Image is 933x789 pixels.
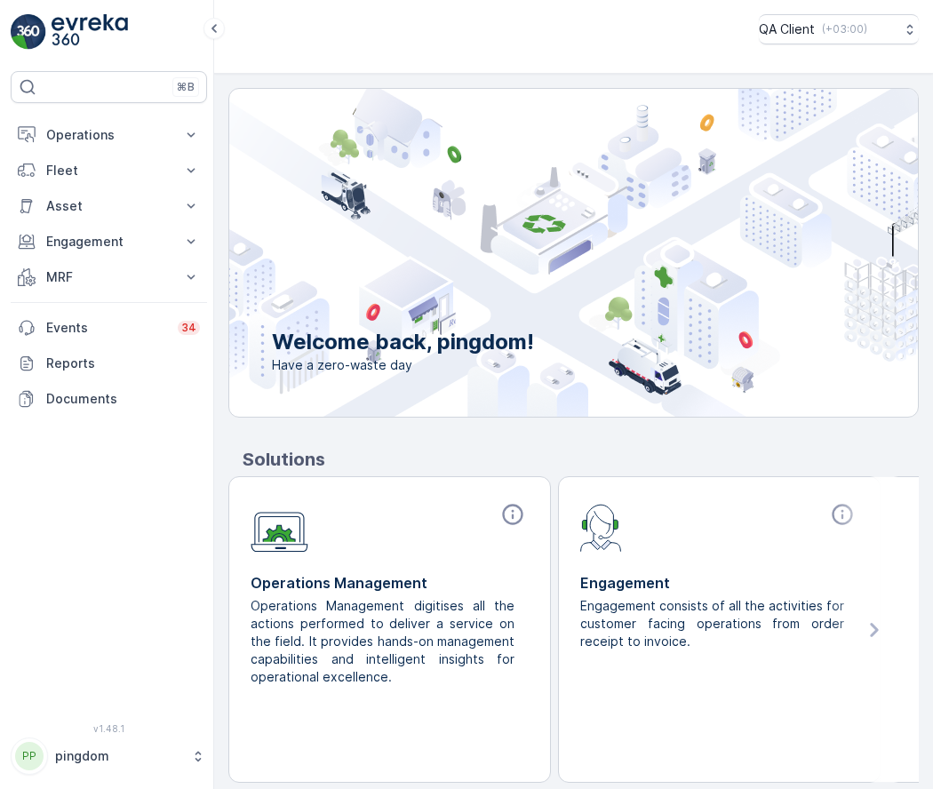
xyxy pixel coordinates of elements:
[181,321,196,335] p: 34
[11,310,207,346] a: Events34
[580,597,844,650] p: Engagement consists of all the activities for customer facing operations from order receipt to in...
[46,126,171,144] p: Operations
[11,224,207,259] button: Engagement
[251,502,308,553] img: module-icon
[15,742,44,770] div: PP
[580,572,858,594] p: Engagement
[46,319,167,337] p: Events
[243,446,919,473] p: Solutions
[11,737,207,775] button: PPpingdom
[11,14,46,50] img: logo
[11,723,207,734] span: v 1.48.1
[46,390,200,408] p: Documents
[46,355,200,372] p: Reports
[46,268,171,286] p: MRF
[55,747,182,765] p: pingdom
[11,259,207,295] button: MRF
[46,197,171,215] p: Asset
[11,188,207,224] button: Asset
[46,162,171,179] p: Fleet
[272,328,534,356] p: Welcome back, pingdom!
[759,14,919,44] button: QA Client(+03:00)
[759,20,815,38] p: QA Client
[149,89,918,417] img: city illustration
[11,381,207,417] a: Documents
[580,502,622,552] img: module-icon
[177,80,195,94] p: ⌘B
[46,233,171,251] p: Engagement
[52,14,128,50] img: logo_light-DOdMpM7g.png
[11,153,207,188] button: Fleet
[251,572,529,594] p: Operations Management
[272,356,534,374] span: Have a zero-waste day
[251,597,514,686] p: Operations Management digitises all the actions performed to deliver a service on the field. It p...
[11,117,207,153] button: Operations
[822,22,867,36] p: ( +03:00 )
[11,346,207,381] a: Reports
